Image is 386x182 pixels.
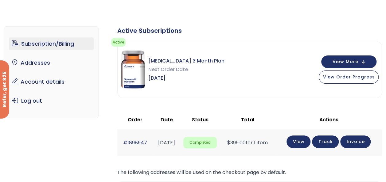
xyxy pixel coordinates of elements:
[148,57,224,65] span: [MEDICAL_DATA] 3 Month Plan
[9,75,94,88] a: Account details
[321,55,376,68] button: View More
[192,116,209,123] span: Status
[183,137,217,148] span: Completed
[161,116,173,123] span: Date
[5,159,74,177] iframe: Sign Up via Text for Offers
[323,74,375,80] span: View Order Progress
[158,139,175,146] time: [DATE]
[340,135,371,148] a: Invoice
[9,37,94,50] a: Subscription/Billing
[312,135,339,148] a: Track
[220,129,275,156] td: for 1 item
[117,168,382,177] p: The following addresses will be used on the checkout page by default.
[148,74,224,82] span: [DATE]
[128,116,142,123] span: Order
[9,56,94,69] a: Addresses
[227,139,230,146] span: $
[227,139,246,146] span: 399.00
[319,116,338,123] span: Actions
[9,94,94,107] a: Log out
[319,70,379,84] button: View Order Progress
[241,116,254,123] span: Total
[287,135,310,148] a: View
[148,65,224,74] span: Next Order Date
[117,26,382,35] div: Active Subscriptions
[332,60,358,64] span: View More
[123,139,147,146] a: #1898947
[4,26,99,118] nav: Account pages
[111,38,126,47] span: Active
